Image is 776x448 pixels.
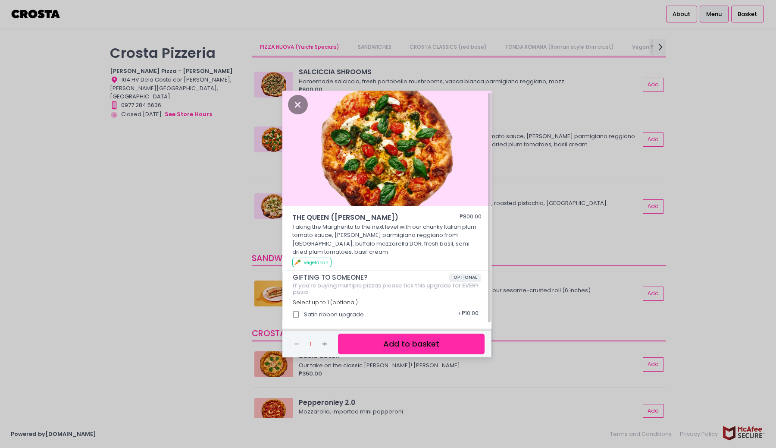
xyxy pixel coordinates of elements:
span: 🥕 [294,258,301,266]
div: If you're buying multiple pizzas please tick this upgrade for EVERY pizza [293,282,482,296]
span: Vegetarian [304,259,329,266]
span: OPTIONAL [449,274,482,282]
img: THE QUEEN (Margherita) [282,88,491,206]
button: Add to basket [338,334,485,355]
div: + ₱10.00 [455,306,481,323]
span: Select up to 1 (optional) [293,299,358,306]
p: Taking the Margherita to the next level with our chunky Italian plum tomato sauce, [PERSON_NAME] ... [292,223,482,256]
span: GIFTING TO SOMEONE? [293,274,449,281]
span: THE QUEEN ([PERSON_NAME]) [292,212,435,223]
button: Close [288,100,308,108]
div: ₱800.00 [460,212,482,223]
